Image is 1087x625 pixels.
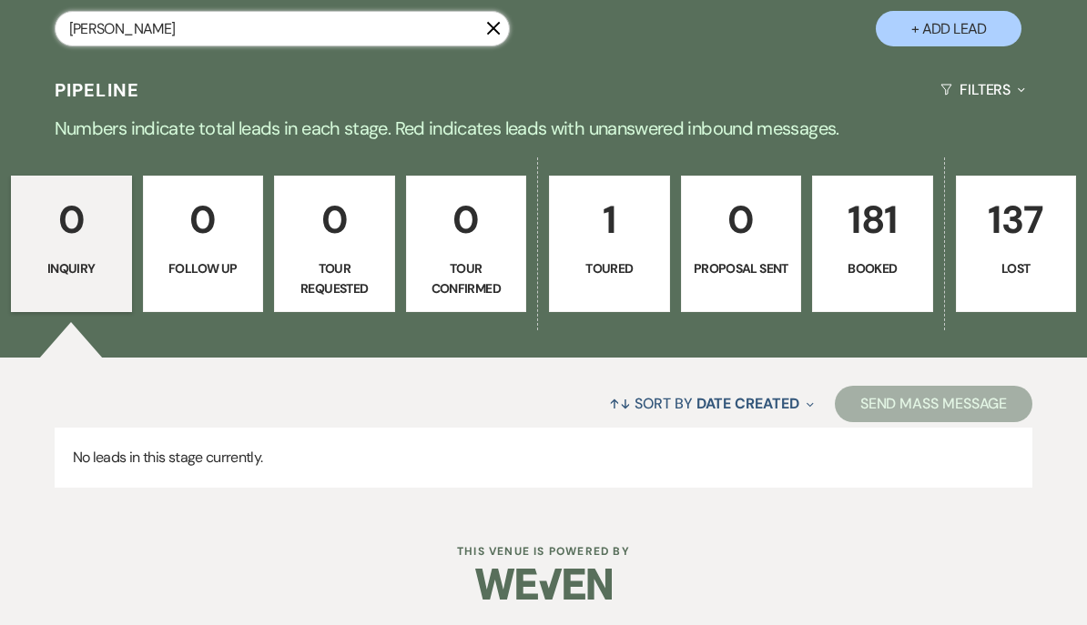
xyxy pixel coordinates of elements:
[55,11,510,46] input: Search by name, event date, email address or phone number
[968,189,1065,250] p: 137
[693,258,790,278] p: Proposal Sent
[143,176,264,312] a: 0Follow Up
[274,176,395,312] a: 0Tour Requested
[406,176,527,312] a: 0Tour Confirmed
[23,258,120,278] p: Inquiry
[55,428,1033,488] p: No leads in this stage currently.
[561,189,658,250] p: 1
[824,189,921,250] p: 181
[933,66,1032,114] button: Filters
[475,552,612,616] img: Weven Logo
[155,258,252,278] p: Follow Up
[418,258,515,299] p: Tour Confirmed
[609,394,631,413] span: ↑↓
[693,189,790,250] p: 0
[824,258,921,278] p: Booked
[602,379,820,428] button: Sort By Date Created
[549,176,670,312] a: 1Toured
[956,176,1077,312] a: 137Lost
[286,258,383,299] p: Tour Requested
[418,189,515,250] p: 0
[11,176,132,312] a: 0Inquiry
[561,258,658,278] p: Toured
[876,11,1021,46] button: + Add Lead
[55,77,140,103] h3: Pipeline
[835,386,1033,422] button: Send Mass Message
[696,394,799,413] span: Date Created
[812,176,933,312] a: 181Booked
[286,189,383,250] p: 0
[155,189,252,250] p: 0
[968,258,1065,278] p: Lost
[23,189,120,250] p: 0
[681,176,802,312] a: 0Proposal Sent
